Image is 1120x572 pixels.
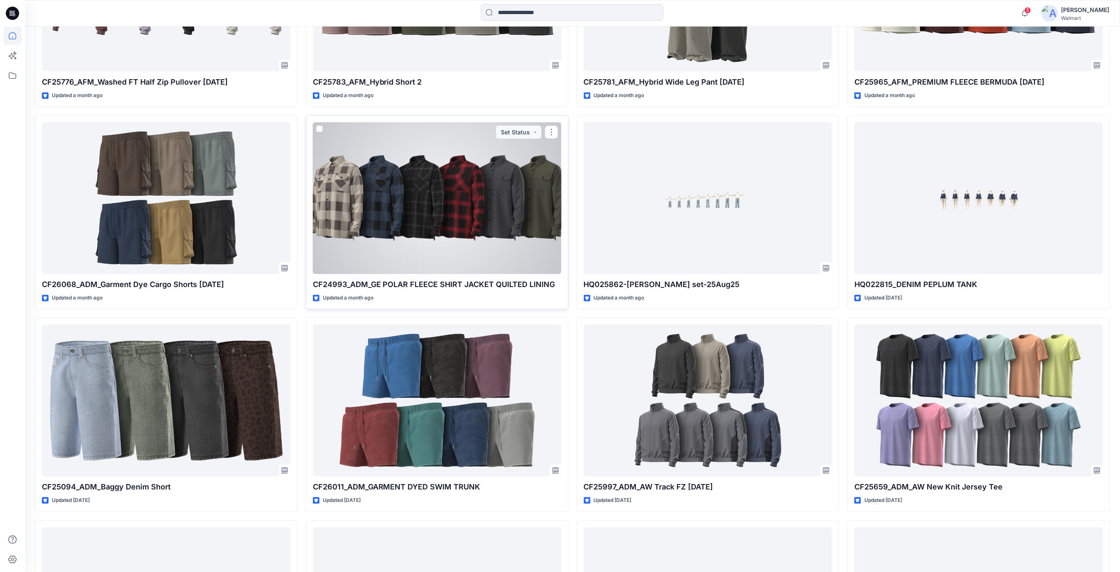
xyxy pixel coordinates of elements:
[584,279,832,291] p: HQ025862-[PERSON_NAME] set-25Aug25
[323,294,373,303] p: Updated a month ago
[42,482,290,493] p: CF25094_ADM_Baggy Denim Short
[323,497,361,505] p: Updated [DATE]
[584,122,832,274] a: HQ025862-BAGGY DENIM JEAN-Size set-25Aug25
[52,91,102,100] p: Updated a month ago
[1025,7,1031,14] span: 5
[594,294,644,303] p: Updated a month ago
[584,482,832,493] p: CF25997_ADM_AW Track FZ [DATE]
[313,122,561,274] a: CF24993_ADM_GE POLAR FLEECE SHIRT JACKET QUILTED LINING
[864,91,915,100] p: Updated a month ago
[52,294,102,303] p: Updated a month ago
[42,279,290,291] p: CF26068_ADM_Garment Dye Cargo Shorts [DATE]
[594,91,644,100] p: Updated a month ago
[854,122,1103,274] a: HQ022815_DENIM PEPLUM TANK
[854,76,1103,88] p: CF25965_AFM_PREMIUM FLEECE BERMUDA [DATE]
[52,497,90,505] p: Updated [DATE]
[864,294,902,303] p: Updated [DATE]
[1061,15,1110,21] div: Walmart
[1061,5,1110,15] div: [PERSON_NAME]
[323,91,373,100] p: Updated a month ago
[42,122,290,274] a: CF26068_ADM_Garment Dye Cargo Shorts 28AUG25
[854,325,1103,477] a: CF25659_ADM_AW New Knit Jersey Tee
[584,76,832,88] p: CF25781_AFM_Hybrid Wide Leg Pant [DATE]
[313,325,561,477] a: CF26011_ADM_GARMENT DYED SWIM TRUNK
[42,325,290,477] a: CF25094_ADM_Baggy Denim Short
[313,76,561,88] p: CF25783_AFM_Hybrid Short 2
[594,497,632,505] p: Updated [DATE]
[864,497,902,505] p: Updated [DATE]
[854,279,1103,291] p: HQ022815_DENIM PEPLUM TANK
[1042,5,1058,22] img: avatar
[313,482,561,493] p: CF26011_ADM_GARMENT DYED SWIM TRUNK
[42,76,290,88] p: CF25776_AFM_Washed FT Half Zip Pullover [DATE]
[313,279,561,291] p: CF24993_ADM_GE POLAR FLEECE SHIRT JACKET QUILTED LINING
[584,325,832,477] a: CF25997_ADM_AW Track FZ 16AUG25
[854,482,1103,493] p: CF25659_ADM_AW New Knit Jersey Tee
